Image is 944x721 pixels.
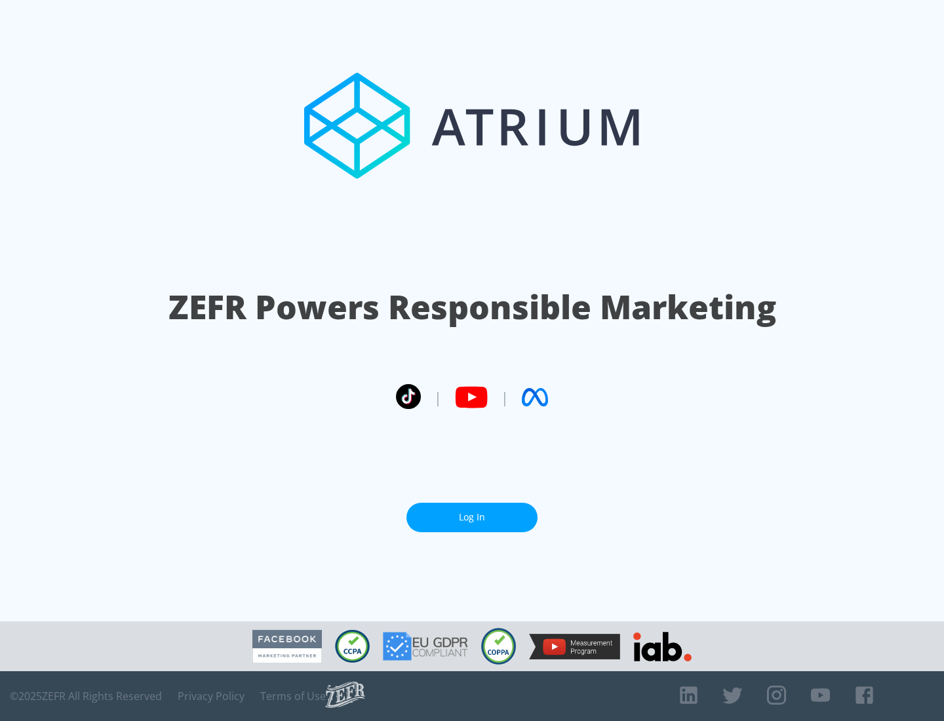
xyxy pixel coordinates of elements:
span: © 2025 ZEFR All Rights Reserved [10,690,162,703]
img: CCPA Compliant [335,630,370,663]
img: YouTube Measurement Program [529,634,620,659]
img: COPPA Compliant [481,628,516,665]
a: Log In [406,503,538,532]
img: IAB [633,632,692,661]
a: Terms of Use [260,690,326,703]
img: Facebook Marketing Partner [252,630,322,663]
a: Privacy Policy [178,690,245,703]
span: | [434,387,442,407]
span: | [501,387,509,407]
img: GDPR Compliant [383,632,468,661]
h1: ZEFR Powers Responsible Marketing [168,284,776,330]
